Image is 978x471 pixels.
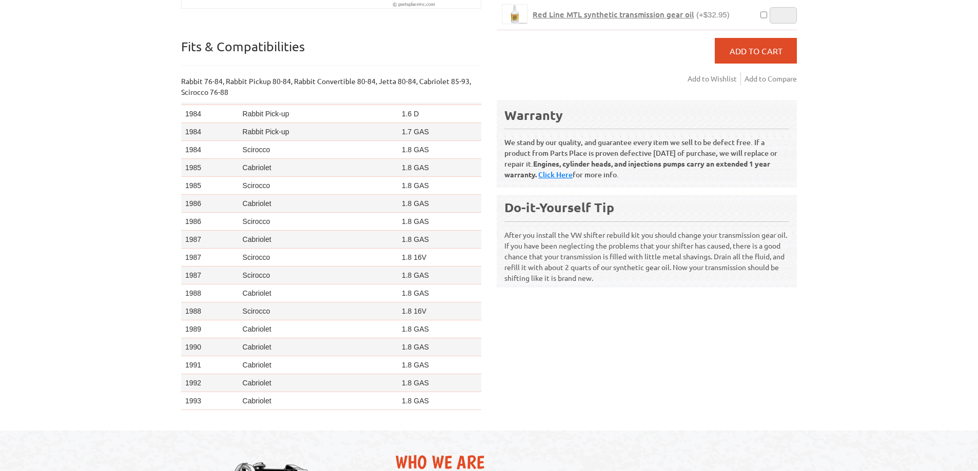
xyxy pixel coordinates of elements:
[181,141,239,159] td: 1984
[181,338,239,356] td: 1990
[239,374,398,392] td: Cabriolet
[239,302,398,320] td: Scirocco
[181,159,239,177] td: 1985
[502,4,527,24] a: Red Line MTL synthetic transmission gear oil
[398,159,481,177] td: 1.8 GAS
[181,249,239,267] td: 1987
[239,213,398,231] td: Scirocco
[398,231,481,249] td: 1.8 GAS
[504,129,789,180] p: We stand by our quality, and guarantee every item we sell to be defect free. If a product from Pa...
[398,177,481,195] td: 1.8 GAS
[181,38,481,66] p: Fits & Compatibilities
[398,284,481,302] td: 1.8 GAS
[398,320,481,338] td: 1.8 GAS
[181,392,239,410] td: 1993
[730,46,783,56] span: Add to Cart
[239,267,398,284] td: Scirocco
[239,105,398,123] td: Rabbit Pick-up
[533,10,730,19] a: Red Line MTL synthetic transmission gear oil(+$32.95)
[181,231,239,249] td: 1987
[181,374,239,392] td: 1992
[504,159,770,179] b: Engines, cylinder heads, and injections pumps carry an extended 1 year warranty.
[181,195,239,213] td: 1986
[239,195,398,213] td: Cabriolet
[398,141,481,159] td: 1.8 GAS
[239,249,398,267] td: Scirocco
[398,356,481,374] td: 1.8 GAS
[181,267,239,284] td: 1987
[398,392,481,410] td: 1.8 GAS
[181,105,239,123] td: 1984
[239,356,398,374] td: Cabriolet
[239,320,398,338] td: Cabriolet
[398,302,481,320] td: 1.8 16V
[181,302,239,320] td: 1988
[181,284,239,302] td: 1988
[745,72,797,85] a: Add to Compare
[239,231,398,249] td: Cabriolet
[239,123,398,141] td: Rabbit Pick-up
[502,5,527,24] img: Red Line MTL synthetic transmission gear oil
[239,141,398,159] td: Scirocco
[696,10,730,19] span: (+$32.95)
[398,123,481,141] td: 1.7 GAS
[398,267,481,284] td: 1.8 GAS
[181,356,239,374] td: 1991
[181,76,481,97] p: Rabbit 76-84, Rabbit Pickup 80-84, Rabbit Convertible 80-84, Jetta 80-84, Cabriolet 85-93, Sciroc...
[504,107,789,124] div: Warranty
[181,177,239,195] td: 1985
[398,338,481,356] td: 1.8 GAS
[398,249,481,267] td: 1.8 16V
[239,338,398,356] td: Cabriolet
[504,199,614,215] b: Do-it-Yourself Tip
[239,392,398,410] td: Cabriolet
[398,374,481,392] td: 1.8 GAS
[533,9,694,19] span: Red Line MTL synthetic transmission gear oil
[398,105,481,123] td: 1.6 D
[239,177,398,195] td: Scirocco
[538,170,573,179] a: Click Here
[181,320,239,338] td: 1989
[688,72,741,85] a: Add to Wishlist
[181,123,239,141] td: 1984
[239,284,398,302] td: Cabriolet
[504,221,789,283] p: After you install the VW shifter rebuild kit you should change your transmission gear oil. If you...
[239,159,398,177] td: Cabriolet
[398,195,481,213] td: 1.8 GAS
[181,213,239,231] td: 1986
[398,213,481,231] td: 1.8 GAS
[715,38,797,64] button: Add to Cart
